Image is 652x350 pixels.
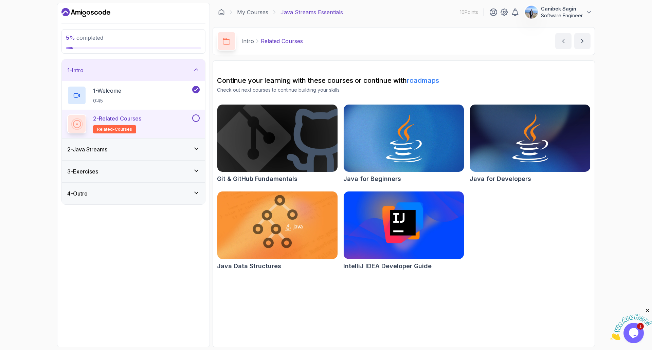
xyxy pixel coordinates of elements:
[241,37,254,45] p: Intro
[66,34,75,41] span: 5 %
[217,104,338,184] a: Git & GitHub Fundamentals cardGit & GitHub Fundamentals
[343,104,464,184] a: Java for Beginners cardJava for Beginners
[525,6,538,19] img: user profile image
[67,114,200,133] button: 2-Related Coursesrelated-courses
[217,191,338,259] img: Java Data Structures card
[217,261,281,271] h2: Java Data Structures
[541,5,583,12] p: Canibek Sagin
[237,8,268,16] a: My Courses
[218,9,225,16] a: Dashboard
[93,97,121,104] p: 0:45
[343,191,464,271] a: IntelliJ IDEA Developer Guide cardIntelliJ IDEA Developer Guide
[470,174,531,184] h2: Java for Developers
[62,183,205,204] button: 4-Outro
[67,145,107,153] h3: 2 - Java Streams
[217,191,338,271] a: Java Data Structures cardJava Data Structures
[541,12,583,19] p: Software Engineer
[261,37,303,45] p: Related Courses
[555,33,572,49] button: previous content
[470,104,591,184] a: Java for Developers cardJava for Developers
[217,76,591,85] h2: Continue your learning with these courses or continue with
[217,174,297,184] h2: Git & GitHub Fundamentals
[407,76,439,85] a: roadmaps
[217,105,338,172] img: Git & GitHub Fundamentals card
[280,8,343,16] p: Java Streams Essentials
[97,127,132,132] span: related-courses
[62,59,205,81] button: 1-Intro
[93,114,141,123] p: 2 - Related Courses
[93,87,121,95] p: 1 - Welcome
[67,167,98,176] h3: 3 - Exercises
[217,87,591,93] p: Check out next courses to continue building your skills.
[344,105,464,172] img: Java for Beginners card
[470,105,590,172] img: Java for Developers card
[67,86,200,105] button: 1-Welcome0:45
[574,33,591,49] button: next content
[62,161,205,182] button: 3-Exercises
[67,189,88,198] h3: 4 - Outro
[61,7,110,18] a: Dashboard
[343,261,432,271] h2: IntelliJ IDEA Developer Guide
[525,5,592,19] button: user profile imageCanibek SaginSoftware Engineer
[460,9,478,16] p: 10 Points
[610,308,652,340] iframe: chat widget
[343,174,401,184] h2: Java for Beginners
[62,139,205,160] button: 2-Java Streams
[344,191,464,259] img: IntelliJ IDEA Developer Guide card
[67,66,84,74] h3: 1 - Intro
[66,34,103,41] span: completed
